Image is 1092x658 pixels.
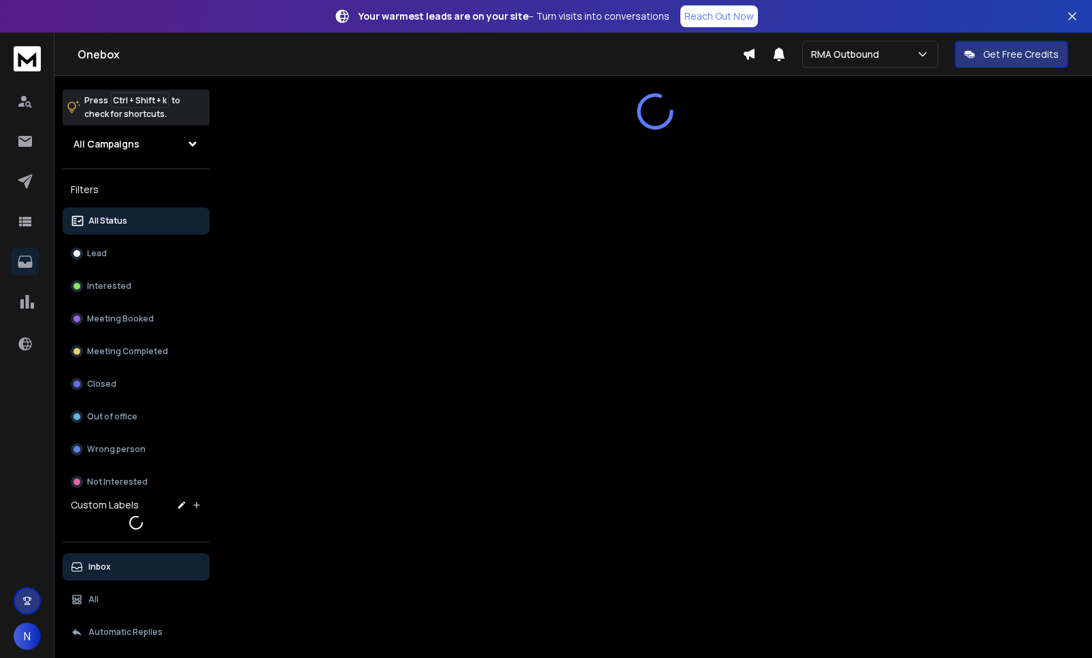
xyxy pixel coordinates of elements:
button: Closed [63,370,210,398]
button: Interested [63,273,210,300]
strong: Your warmest leads are on your site [359,10,529,22]
button: Lead [63,240,210,267]
p: Inbox [88,561,111,572]
button: All Campaigns [63,131,210,158]
p: Closed [87,379,116,389]
button: Get Free Credits [955,41,1068,68]
img: logo [14,46,41,71]
button: Meeting Completed [63,338,210,365]
button: All [63,586,210,613]
button: Automatic Replies [63,619,210,646]
p: Out of office [87,411,137,422]
h3: Custom Labels [71,498,139,512]
button: Not Interested [63,468,210,496]
p: Get Free Credits [983,48,1059,61]
p: Press to check for shortcuts. [84,94,180,121]
a: Reach Out Now [680,5,758,27]
button: Out of office [63,403,210,430]
button: All Status [63,207,210,235]
p: Automatic Replies [88,627,163,638]
p: RMA Outbound [811,48,884,61]
p: Not Interested [87,477,148,487]
p: Wrong person [87,444,146,455]
p: Lead [87,248,107,259]
h1: Onebox [78,46,742,63]
button: Wrong person [63,436,210,463]
p: Meeting Booked [87,313,154,324]
button: N [14,623,41,650]
p: Meeting Completed [87,346,168,357]
p: All Status [88,215,127,226]
p: Reach Out Now [684,10,754,23]
p: All [88,594,99,605]
p: – Turn visits into conversations [359,10,669,23]
h1: All Campaigns [73,137,139,151]
h3: Filters [63,180,210,199]
p: Interested [87,281,131,292]
button: Meeting Booked [63,305,210,332]
span: Ctrl + Shift + k [111,92,169,108]
button: Inbox [63,553,210,581]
